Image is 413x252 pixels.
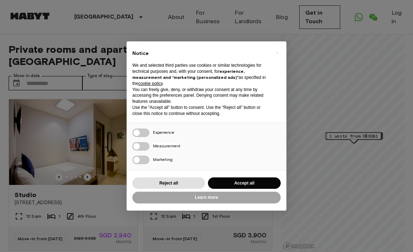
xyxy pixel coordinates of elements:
[208,177,281,189] button: Accept all
[132,69,245,80] strong: experience, measurement and “marketing (personalized ads)”
[271,47,283,59] button: Close this notice
[132,50,269,57] h2: Notice
[132,192,281,203] button: Learn more
[132,87,269,105] p: You can freely give, deny, or withdraw your consent at any time by accessing the preferences pane...
[276,49,279,57] span: ×
[132,105,269,117] p: Use the “Accept all” button to consent. Use the “Reject all” button or close this notice to conti...
[132,177,205,189] button: Reject all
[153,157,173,162] span: Marketing
[153,130,174,135] span: Experience
[138,81,163,86] a: cookie policy
[153,143,180,148] span: Measurement
[132,62,269,86] p: We and selected third parties use cookies or similar technologies for technical purposes and, wit...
